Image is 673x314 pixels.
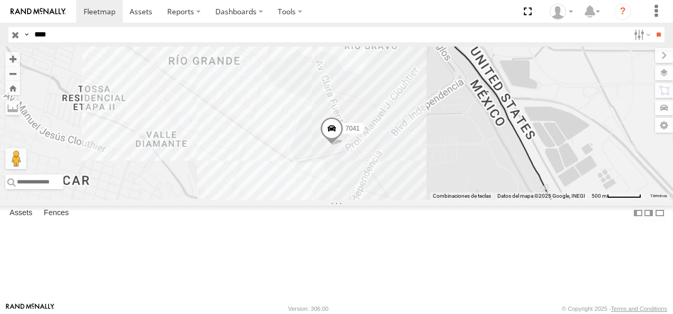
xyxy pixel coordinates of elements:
button: Zoom out [5,66,20,81]
button: Escala del mapa: 500 m por 61 píxeles [588,192,644,200]
label: Measure [5,100,20,115]
img: rand-logo.svg [11,8,66,15]
label: Search Filter Options [630,27,652,42]
button: Zoom Home [5,81,20,95]
label: Dock Summary Table to the Right [643,206,654,221]
label: Search Query [22,27,31,42]
i: ? [614,3,631,20]
a: Terms and Conditions [611,306,667,312]
div: © Copyright 2025 - [562,306,667,312]
a: Visit our Website [6,303,54,314]
button: Combinaciones de teclas [433,192,491,200]
button: Arrastra al hombrecito al mapa para abrir Street View [5,148,26,169]
div: antonio fernandez [546,4,577,20]
a: Términos (se abre en una nueva pestaña) [650,194,667,198]
div: Version: 306.00 [288,306,329,312]
span: Datos del mapa ©2025 Google, INEGI [497,193,585,199]
label: Assets [4,206,38,220]
label: Hide Summary Table [654,206,665,221]
label: Fences [39,206,74,220]
label: Map Settings [655,118,673,133]
span: 7041 [345,125,360,132]
span: 500 m [592,193,607,199]
button: Zoom in [5,52,20,66]
label: Dock Summary Table to the Left [633,206,643,221]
